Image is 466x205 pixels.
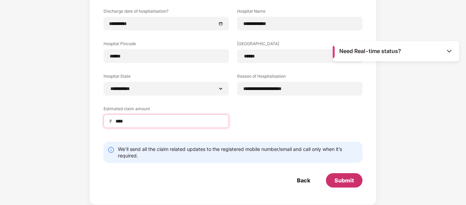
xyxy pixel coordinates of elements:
span: ₹ [109,118,115,125]
label: Discharge date of hospitalisation? [104,8,229,17]
div: Back [297,177,310,184]
label: Hospital State [104,73,229,82]
label: Reason of Hospitalisation [237,73,362,82]
span: Need Real-time status? [339,48,401,55]
img: svg+xml;base64,PHN2ZyBpZD0iSW5mby0yMHgyMCIgeG1sbnM9Imh0dHA6Ly93d3cudzMub3JnLzIwMDAvc3ZnIiB3aWR0aD... [108,146,114,153]
label: Hospital Name [237,8,362,17]
label: [GEOGRAPHIC_DATA] [237,41,362,49]
div: We’ll send all the claim related updates to the registered mobile number/email and call only when... [118,146,358,159]
label: Hospital Pincode [104,41,229,49]
img: Toggle Icon [446,48,453,54]
div: Submit [334,177,354,184]
label: Estimated claim amount [104,106,229,114]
